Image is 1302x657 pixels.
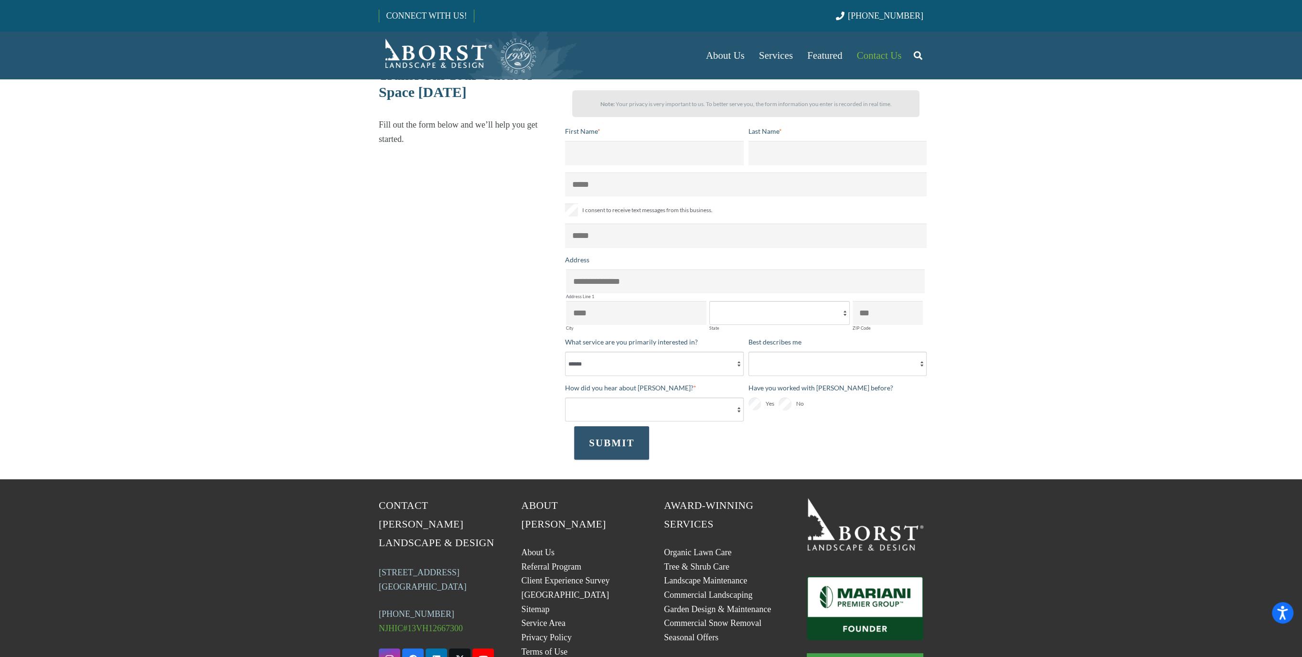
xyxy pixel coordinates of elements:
strong: Note: [600,100,615,108]
a: Privacy Policy [522,633,572,642]
a: 19BorstLandscape_Logo_W [807,496,924,550]
span: Services [759,50,793,61]
a: Garden Design & Maintenance [664,604,771,614]
a: CONNECT WITH US! [379,4,473,27]
a: Seasonal Offers [664,633,718,642]
a: [STREET_ADDRESS][GEOGRAPHIC_DATA] [379,568,467,592]
a: Organic Lawn Care [664,548,732,557]
a: [PHONE_NUMBER] [379,609,454,619]
a: Search [908,43,928,67]
input: No [779,398,791,410]
span: What service are you primarily interested in? [565,338,698,346]
a: Sitemap [522,604,550,614]
label: ZIP Code [853,326,923,330]
select: What service are you primarily interested in? [565,352,744,376]
span: First Name [565,127,598,135]
span: About [PERSON_NAME] [522,500,606,530]
a: Contact Us [850,32,909,79]
span: I consent to receive text messages from this business. [582,205,713,216]
span: Last Name [748,127,779,135]
a: Services [752,32,800,79]
a: Client Experience Survey [522,576,610,585]
input: Yes [748,398,761,410]
select: How did you hear about [PERSON_NAME]?* [565,398,744,421]
span: Best describes me [748,338,801,346]
span: About Us [706,50,745,61]
span: Yes [765,398,774,409]
span: Have you worked with [PERSON_NAME] before? [748,384,893,392]
button: SUBMIT [574,426,649,460]
span: Award-Winning Services [664,500,753,530]
span: Featured [807,50,842,61]
span: [PHONE_NUMBER] [848,11,923,21]
input: I consent to receive text messages from this business. [565,204,578,216]
label: State [709,326,850,330]
a: Landscape Maintenance [664,576,747,585]
span: How did you hear about [PERSON_NAME]? [565,384,694,392]
a: Referral Program [522,562,581,571]
a: About Us [699,32,752,79]
select: Best describes me [748,352,927,376]
a: [GEOGRAPHIC_DATA] [522,590,609,600]
a: Service Area [522,618,566,628]
p: Fill out the form below and we’ll help you get started. [379,118,557,146]
a: Featured [800,32,849,79]
span: NJHIC#13VH12667300 [379,624,463,633]
a: Tree & Shrub Care [664,562,729,571]
a: Borst-Logo [379,36,537,75]
a: Commercial Landscaping [664,590,752,600]
a: About Us [522,548,555,557]
span: Contact [PERSON_NAME] Landscape & Design [379,500,494,549]
span: No [796,398,803,409]
label: City [566,326,706,330]
label: Address Line 1 [566,294,925,299]
input: First Name* [565,141,744,165]
span: Address [565,256,589,264]
input: Last Name* [748,141,927,165]
a: [PHONE_NUMBER] [836,11,923,21]
p: Your privacy is very important to us. To better serve you, the form information you enter is reco... [581,97,911,111]
span: Contact Us [857,50,902,61]
a: Terms of Use [522,647,568,657]
a: Mariani_Badge_Full_Founder [807,576,924,640]
a: Commercial Snow Removal [664,618,761,628]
